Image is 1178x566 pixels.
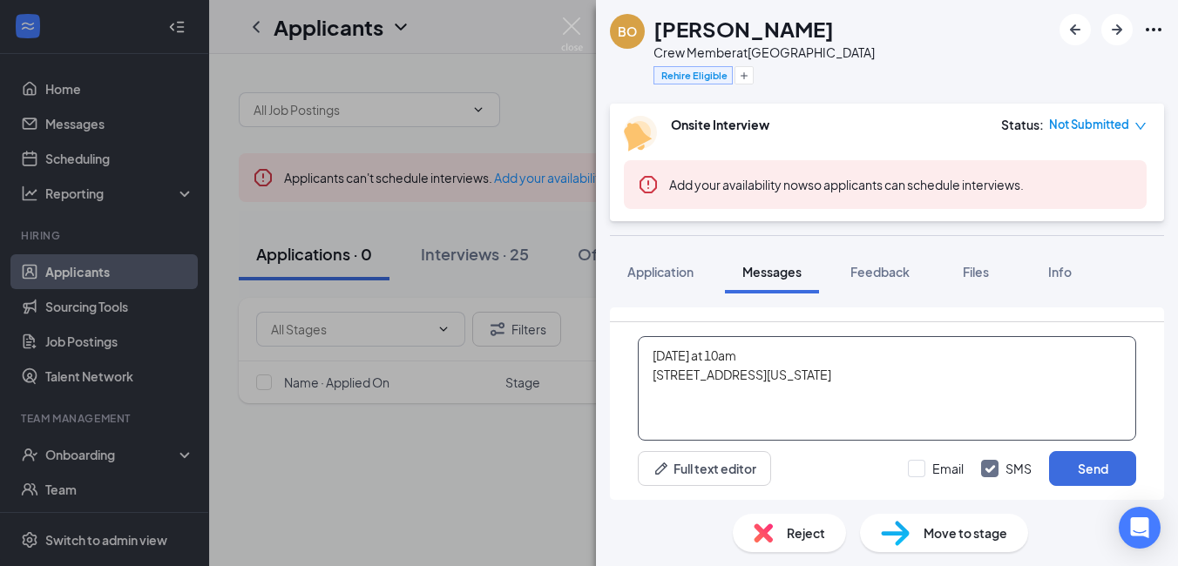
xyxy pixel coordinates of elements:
svg: Ellipses [1143,19,1164,40]
button: Send [1049,451,1136,486]
span: Reject [787,523,825,542]
div: Open Intercom Messenger [1119,507,1161,549]
svg: ArrowLeftNew [1065,19,1086,40]
textarea: [DATE] at 10am [STREET_ADDRESS][US_STATE] [638,336,1136,441]
svg: Plus [739,71,749,81]
span: so applicants can schedule interviews. [669,177,1024,192]
button: ArrowRight [1101,14,1133,45]
b: Onsite Interview [671,117,769,132]
svg: ArrowRight [1107,19,1127,40]
span: Application [627,264,694,280]
button: Add your availability now [669,176,808,193]
button: Plus [735,66,754,84]
span: Not Submitted [1049,116,1129,133]
span: Info [1048,264,1072,280]
button: ArrowLeftNew [1060,14,1091,45]
h1: [PERSON_NAME] [653,14,834,44]
span: Rehire Eligible [661,68,728,83]
div: Status : [1001,116,1044,133]
span: Feedback [850,264,910,280]
span: Move to stage [924,523,1007,542]
svg: Error [638,174,659,195]
div: BO [618,23,637,40]
div: Crew Member at [GEOGRAPHIC_DATA] [653,44,875,61]
span: Messages [742,264,802,280]
span: down [1134,120,1147,132]
span: Files [963,264,989,280]
button: Full text editorPen [638,451,771,486]
svg: Pen [653,460,670,477]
